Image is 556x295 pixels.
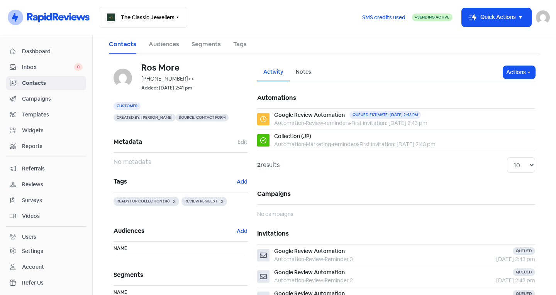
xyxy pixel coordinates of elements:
h5: Campaigns [257,184,535,204]
span: Automation [274,120,304,126]
div: Settings [22,247,43,255]
span: Widgets [22,126,83,135]
div: [DATE] 2:43 pm [453,276,535,285]
a: Templates [6,108,86,122]
span: No campaigns [257,211,293,217]
a: Dashboard [6,44,86,59]
span: Metadata [114,136,237,148]
div: No metadata [114,157,248,167]
div: Notes [296,68,311,76]
b: • [331,141,333,148]
a: Surveys [6,193,86,207]
b: • [304,277,306,284]
a: Reviews [6,177,86,192]
span: Contacts [22,79,83,87]
div: Google Review Automation [274,111,345,119]
span: Dashboard [22,47,83,56]
a: Users [6,230,86,244]
a: Inbox 0 [6,60,86,74]
a: Audiences [149,40,179,49]
span: Source: Contact form [176,114,229,121]
button: X [170,197,179,206]
span: Marketing [306,141,331,148]
a: Settings [6,244,86,258]
div: results [257,160,280,170]
div: Queued estimate: [DATE] 2:43 pm [349,111,421,119]
a: Referrals [6,162,86,176]
span: <> [188,75,194,82]
span: 0 [74,63,83,71]
button: X [217,197,227,206]
span: READY FOR COLLECTION (JP) [117,199,170,204]
b: • [358,141,359,148]
div: Collection (JP) [274,132,311,140]
iframe: chat widget [524,264,548,287]
div: Account [22,263,44,271]
button: Actions [503,66,535,79]
a: Campaigns [6,92,86,106]
a: Segments [192,40,221,49]
a: Reports [6,139,86,153]
h5: Segments [114,265,248,285]
span: REVIEW REQUEST [185,199,217,204]
b: • [304,256,306,263]
span: Campaigns [22,95,83,103]
span: Reports [22,142,83,150]
span: Videos [22,212,83,220]
span: Templates [22,111,83,119]
span: Google Review Automation [274,269,345,276]
small: Added: [DATE] 2:41 pm [141,84,192,92]
a: Contacts [6,76,86,90]
a: Contacts [109,40,136,49]
span: Review [306,120,323,126]
h5: Invitations [257,223,535,244]
th: Name [114,242,248,255]
a: Account [6,260,86,274]
b: • [323,120,325,126]
a: Tags [233,40,247,49]
span: SMS credits used [362,13,405,22]
span: Automation [274,141,304,148]
a: Sending Active [412,13,453,22]
img: User [536,10,550,24]
a: Refer Us [6,276,86,290]
div: Queued [513,247,535,255]
span: Reviews [22,180,83,189]
h6: Ros More [141,63,248,72]
strong: 2 [257,161,261,169]
button: The Classic Jewellers [99,7,187,28]
h5: Automations [257,88,535,108]
span: reminders [333,141,358,148]
div: [PHONE_NUMBER] [141,75,248,83]
b: • [323,256,325,263]
span: Tags [114,176,236,187]
div: Automation Review Reminder 3 [274,255,353,263]
span: First invitation: [DATE] 2:43 pm [351,120,427,126]
div: Queued [513,268,535,276]
span: Created by: [PERSON_NAME] [114,114,176,121]
span: Inbox [22,63,74,71]
b: • [304,141,306,148]
div: [DATE] 2:43 pm [453,255,535,263]
span: Surveys [22,196,83,204]
b: • [350,120,351,126]
a: SMS credits used [356,13,412,21]
span: Google Review Automation [274,248,345,255]
a: Videos [6,209,86,223]
button: Quick Actions [462,8,531,27]
span: Sending Active [417,15,449,20]
span: First invitation: [DATE] 2:43 pm [359,141,436,148]
button: Add [236,227,248,236]
div: Users [22,233,36,241]
button: Add [236,177,248,186]
span: Refer Us [22,279,83,287]
b: • [323,277,325,284]
span: Audiences [114,225,236,237]
span: Referrals [22,165,83,173]
div: Automation Review Reminder 2 [274,276,353,285]
span: reminders [325,120,350,126]
img: d41d8cd98f00b204e9800998ecf8427e [114,69,132,87]
div: Activity [263,68,283,76]
span: Customer [114,102,141,110]
b: • [304,120,306,126]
